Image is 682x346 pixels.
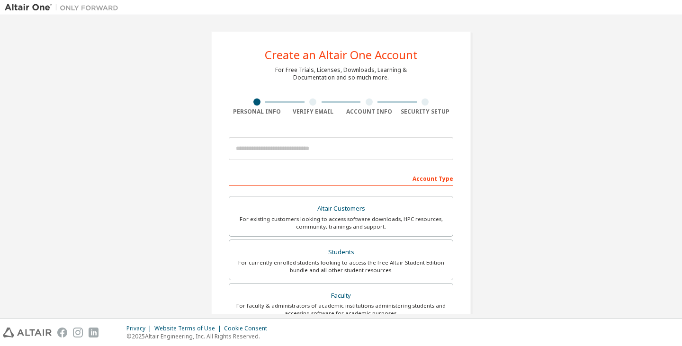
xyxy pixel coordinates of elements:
div: For currently enrolled students looking to access the free Altair Student Edition bundle and all ... [235,259,447,274]
div: For existing customers looking to access software downloads, HPC resources, community, trainings ... [235,215,447,231]
div: Website Terms of Use [154,325,224,332]
img: facebook.svg [57,328,67,337]
div: Privacy [126,325,154,332]
div: Personal Info [229,108,285,115]
div: Verify Email [285,108,341,115]
div: Faculty [235,289,447,302]
div: Account Type [229,170,453,186]
div: Students [235,246,447,259]
div: Altair Customers [235,202,447,215]
p: © 2025 Altair Engineering, Inc. All Rights Reserved. [126,332,273,340]
div: Cookie Consent [224,325,273,332]
div: Create an Altair One Account [265,49,418,61]
div: Security Setup [397,108,454,115]
div: Account Info [341,108,397,115]
img: altair_logo.svg [3,328,52,337]
div: For faculty & administrators of academic institutions administering students and accessing softwa... [235,302,447,317]
div: For Free Trials, Licenses, Downloads, Learning & Documentation and so much more. [275,66,407,81]
img: Altair One [5,3,123,12]
img: linkedin.svg [89,328,99,337]
img: instagram.svg [73,328,83,337]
